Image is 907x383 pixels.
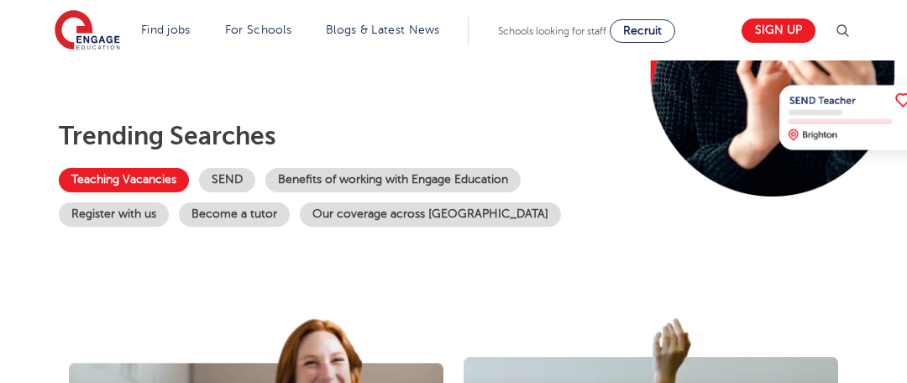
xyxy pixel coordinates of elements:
[326,24,440,36] a: Blogs & Latest News
[199,168,255,192] a: SEND
[225,24,291,36] a: For Schools
[55,10,120,52] img: Engage Education
[59,168,189,192] a: Teaching Vacancies
[265,168,521,192] a: Benefits of working with Engage Education
[610,19,675,43] a: Recruit
[623,24,662,37] span: Recruit
[300,202,561,227] a: Our coverage across [GEOGRAPHIC_DATA]
[498,25,606,37] span: Schools looking for staff
[742,18,815,43] a: Sign up
[59,121,611,151] p: Trending searches
[141,24,191,36] a: Find jobs
[59,202,169,227] a: Register with us
[179,202,290,227] a: Become a tutor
